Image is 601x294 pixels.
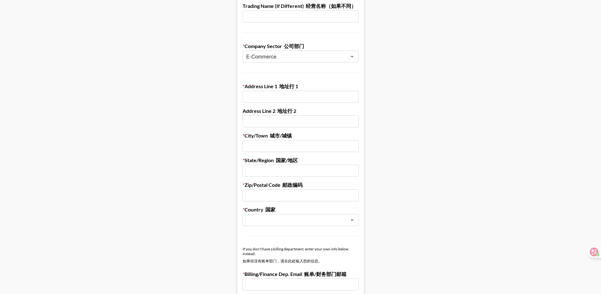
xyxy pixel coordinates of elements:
[243,108,359,114] label: Address Line 2
[276,157,298,163] font: 国家/地区
[243,182,359,188] label: Zip/Postal Code
[243,43,359,49] label: Company Sector
[243,206,359,213] label: Country
[304,271,346,277] font: 账单/财务部门邮箱
[348,216,356,224] button: Open
[279,83,298,89] font: 地址行 1
[265,206,275,212] font: 国家
[243,271,359,277] label: Billing/Finance Dep. Email
[348,52,356,61] button: Open
[306,3,356,9] font: 经营名称（如果不同）
[284,43,304,49] font: 公司部门
[243,132,359,139] label: City/Town
[282,182,303,188] font: 邮政编码
[243,3,359,9] label: Trading Name (If Different)
[243,83,359,89] label: Address Line 1
[277,108,296,114] font: 地址行 2
[243,259,322,263] font: 如果你没有账单部门，请在此处输入您的信息。
[270,132,292,138] font: 城市/城镇
[243,157,359,163] label: State/Region
[243,247,359,266] div: If you don't have a billing department, enter your own info below instead.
